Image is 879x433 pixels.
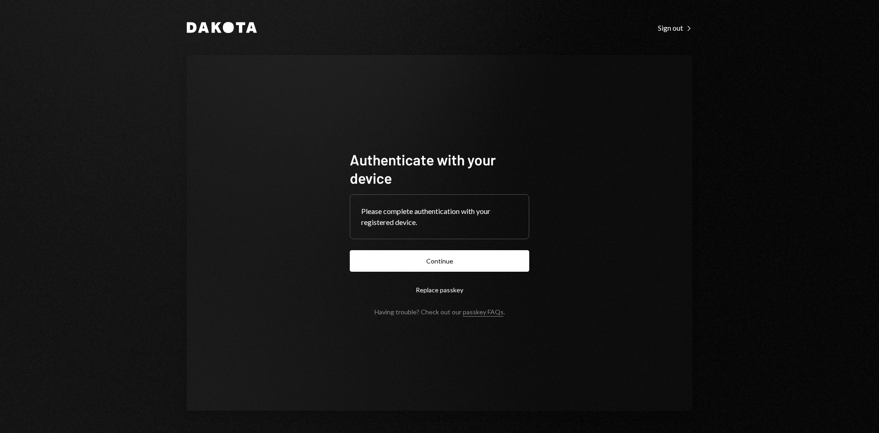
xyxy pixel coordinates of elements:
[374,308,505,316] div: Having trouble? Check out our .
[361,206,518,228] div: Please complete authentication with your registered device.
[658,23,692,33] div: Sign out
[463,308,504,317] a: passkey FAQs
[658,22,692,33] a: Sign out
[350,279,529,301] button: Replace passkey
[350,250,529,272] button: Continue
[350,150,529,187] h1: Authenticate with your device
